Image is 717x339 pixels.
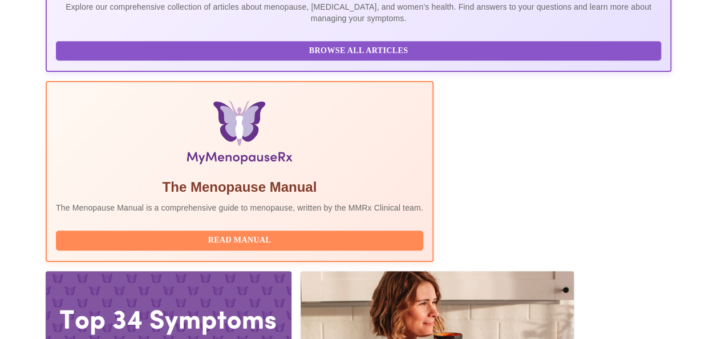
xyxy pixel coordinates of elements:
[67,44,650,58] span: Browse All Articles
[56,231,423,251] button: Read Manual
[67,233,412,248] span: Read Manual
[56,1,661,24] p: Explore our comprehensive collection of articles about menopause, [MEDICAL_DATA], and women's hea...
[56,45,664,55] a: Browse All Articles
[56,178,423,196] h5: The Menopause Manual
[56,41,661,61] button: Browse All Articles
[56,202,423,213] p: The Menopause Manual is a comprehensive guide to menopause, written by the MMRx Clinical team.
[56,235,426,244] a: Read Manual
[114,100,364,169] img: Menopause Manual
